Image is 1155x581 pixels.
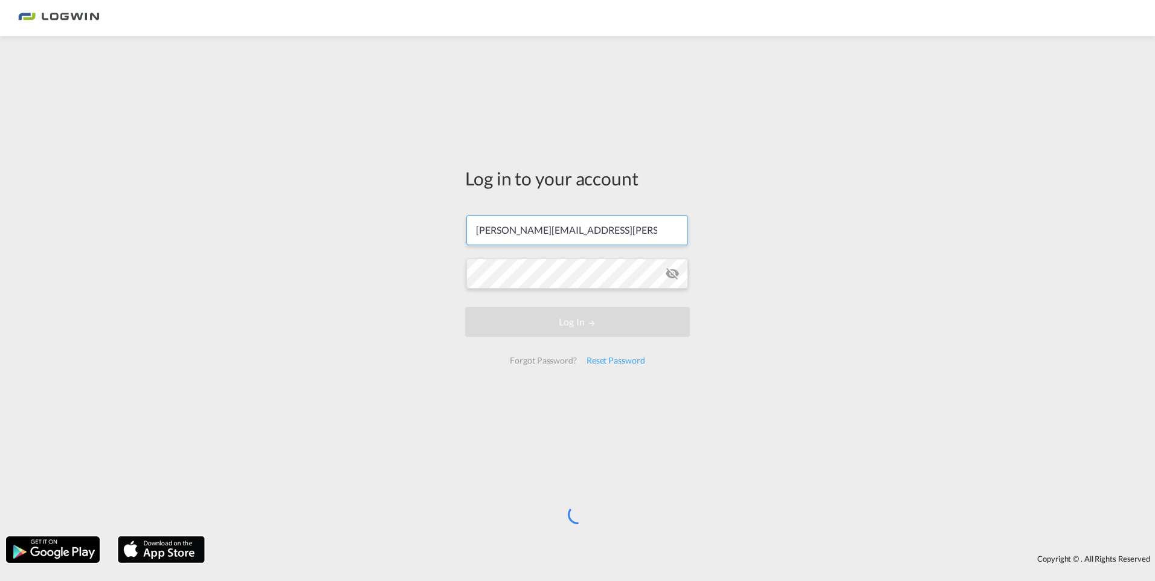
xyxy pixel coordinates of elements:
[665,266,680,281] md-icon: icon-eye-off
[117,535,206,564] img: apple.png
[582,350,650,371] div: Reset Password
[18,5,100,32] img: bc73a0e0d8c111efacd525e4c8ad7d32.png
[465,307,690,337] button: LOGIN
[465,165,690,191] div: Log in to your account
[5,535,101,564] img: google.png
[505,350,581,371] div: Forgot Password?
[466,215,688,245] input: Enter email/phone number
[211,548,1155,569] div: Copyright © . All Rights Reserved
